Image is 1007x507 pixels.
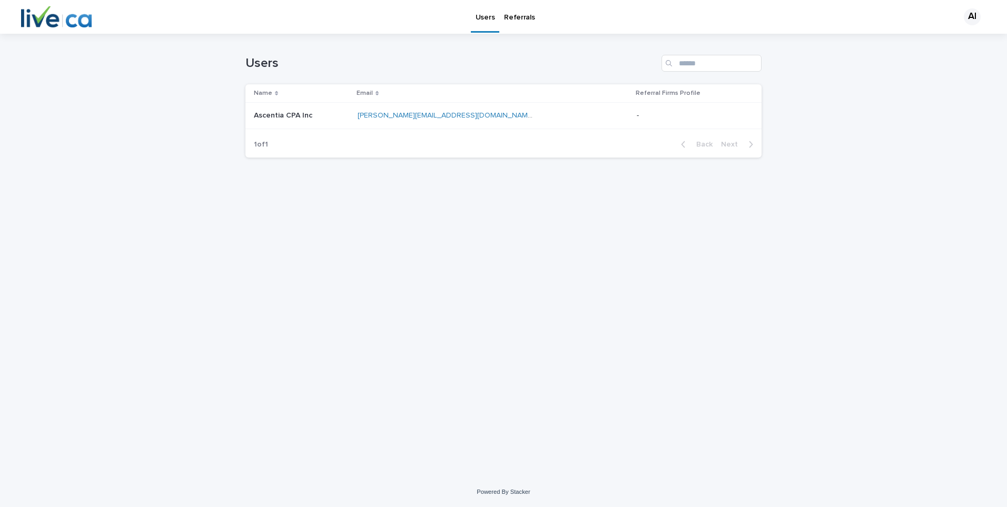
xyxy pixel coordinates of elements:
a: [PERSON_NAME][EMAIL_ADDRESS][DOMAIN_NAME] [358,112,534,119]
p: 1 of 1 [245,132,277,158]
span: Back [690,141,713,148]
a: Powered By Stacker [477,489,530,495]
button: Back [673,140,717,149]
p: - [637,111,745,120]
p: Name [254,87,272,99]
h1: Users [245,56,657,71]
span: Next [721,141,744,148]
img: W0LJ37ZJRoycoyQlQNXY [21,6,92,27]
p: Referral Firms Profile [636,87,700,99]
input: Search [662,55,762,72]
p: Ascentia CPA Inc [254,109,314,120]
button: Next [717,140,762,149]
p: Email [357,87,373,99]
tr: Ascentia CPA IncAscentia CPA Inc [PERSON_NAME][EMAIL_ADDRESS][DOMAIN_NAME] - [245,103,762,129]
div: AI [964,8,981,25]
